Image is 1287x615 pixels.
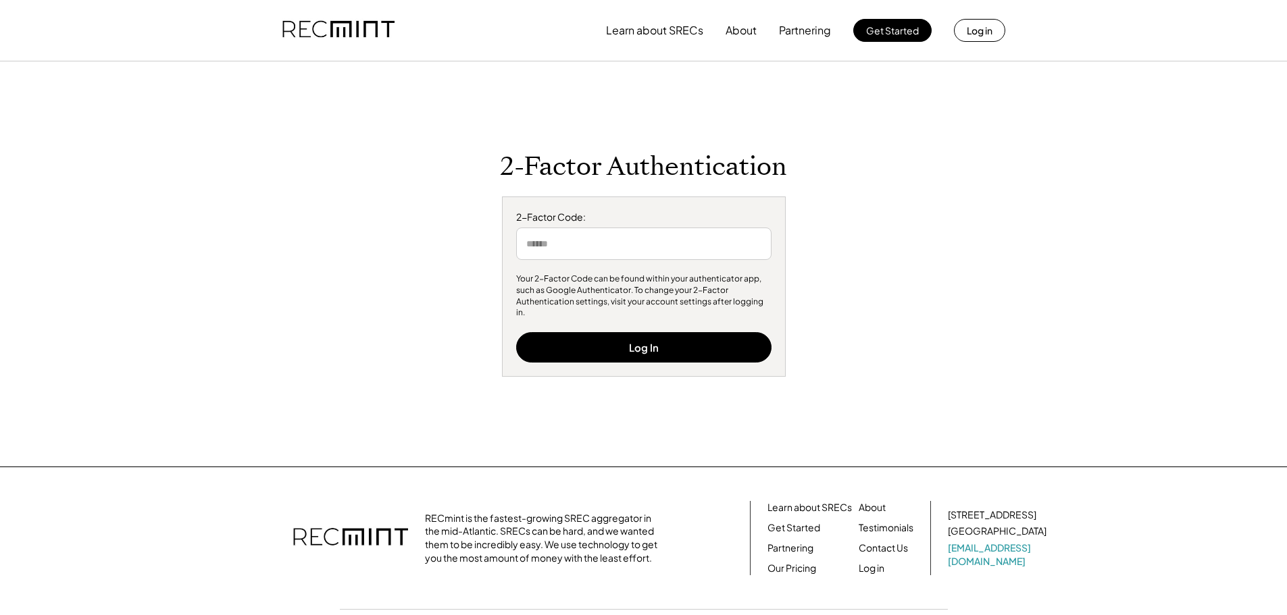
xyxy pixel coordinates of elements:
div: 2-Factor Code: [516,211,772,224]
h1: 2-Factor Authentication [500,151,787,183]
button: About [726,17,757,44]
a: Our Pricing [767,562,816,575]
div: [GEOGRAPHIC_DATA] [948,525,1046,538]
a: Get Started [767,521,820,535]
img: recmint-logotype%403x.png [293,514,408,562]
a: Testimonials [859,521,913,535]
a: [EMAIL_ADDRESS][DOMAIN_NAME] [948,541,1049,568]
img: recmint-logotype%403x.png [282,7,395,53]
a: Partnering [767,541,813,555]
a: Contact Us [859,541,908,555]
button: Get Started [853,19,932,42]
button: Learn about SRECs [606,17,703,44]
a: Log in [859,562,884,575]
div: [STREET_ADDRESS] [948,508,1036,522]
button: Log in [954,19,1005,42]
div: Your 2-Factor Code can be found within your authenticator app, such as Google Authenticator. To c... [516,273,772,319]
button: Partnering [779,17,831,44]
a: Learn about SRECs [767,501,852,514]
a: About [859,501,886,514]
button: Log In [516,332,772,363]
div: RECmint is the fastest-growing SREC aggregator in the mid-Atlantic. SRECs can be hard, and we wan... [425,512,665,564]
